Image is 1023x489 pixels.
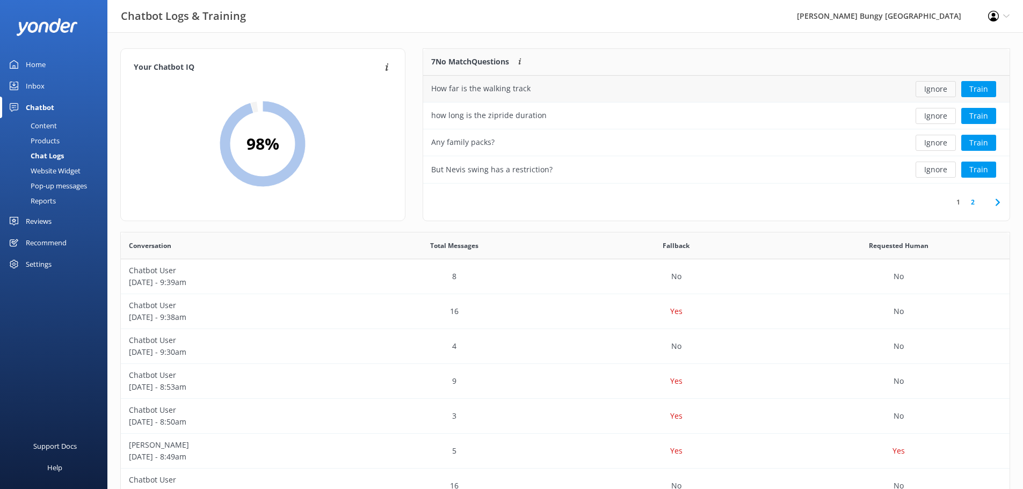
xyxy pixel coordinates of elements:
div: row [121,399,1010,434]
button: Train [961,108,996,124]
a: Pop-up messages [6,178,107,193]
p: No [671,271,681,282]
div: grid [423,76,1010,183]
div: Support Docs [33,435,77,457]
p: Yes [670,445,683,457]
button: Train [961,81,996,97]
div: How far is the walking track [431,83,531,94]
a: 1 [951,197,966,207]
div: Pop-up messages [6,178,87,193]
p: Chatbot User [129,334,335,346]
p: Chatbot User [129,300,335,311]
span: Fallback [663,240,690,251]
p: Chatbot User [129,369,335,381]
p: No [894,375,904,387]
h3: Chatbot Logs & Training [121,8,246,25]
p: No [671,340,681,352]
p: No [894,410,904,422]
p: Yes [670,305,683,317]
div: row [423,103,1010,129]
p: Chatbot User [129,265,335,276]
div: Inbox [26,75,45,97]
a: 2 [966,197,980,207]
p: 4 [452,340,456,352]
span: Conversation [129,240,171,251]
div: row [121,434,1010,469]
div: Home [26,54,46,75]
p: No [894,340,904,352]
div: row [121,329,1010,364]
h4: Your Chatbot IQ [134,62,382,74]
div: row [423,129,1010,156]
p: 7 No Match Questions [431,56,509,68]
p: 8 [452,271,456,282]
p: No [894,305,904,317]
p: 9 [452,375,456,387]
div: But Nevis swing has a restriction? [431,164,553,176]
button: Train [961,162,996,178]
p: [DATE] - 8:49am [129,451,335,463]
button: Ignore [916,81,956,97]
div: Reports [6,193,56,208]
p: 16 [450,305,459,317]
div: Website Widget [6,163,81,178]
div: Products [6,133,60,148]
a: Chat Logs [6,148,107,163]
span: Total Messages [430,240,478,251]
button: Ignore [916,162,956,178]
div: Reviews [26,210,52,232]
a: Products [6,133,107,148]
p: [PERSON_NAME] [129,439,335,451]
div: Settings [26,253,52,275]
span: Requested Human [869,240,928,251]
div: Chatbot [26,97,54,118]
p: [DATE] - 9:39am [129,276,335,288]
a: Content [6,118,107,133]
p: 5 [452,445,456,457]
div: Content [6,118,57,133]
p: Yes [670,375,683,387]
p: 3 [452,410,456,422]
div: row [423,156,1010,183]
button: Ignore [916,135,956,151]
a: Reports [6,193,107,208]
h2: 98 % [246,131,279,157]
button: Train [961,135,996,151]
p: No [894,271,904,282]
div: row [121,259,1010,294]
p: Chatbot User [129,474,335,486]
div: how long is the zipride duration [431,110,547,121]
div: Chat Logs [6,148,64,163]
div: Help [47,457,62,478]
p: Yes [893,445,905,457]
p: [DATE] - 8:50am [129,416,335,428]
p: [DATE] - 8:53am [129,381,335,393]
p: [DATE] - 9:38am [129,311,335,323]
div: row [121,294,1010,329]
button: Ignore [916,108,956,124]
p: Chatbot User [129,404,335,416]
div: Recommend [26,232,67,253]
img: yonder-white-logo.png [16,18,78,36]
div: row [121,364,1010,399]
p: Yes [670,410,683,422]
a: Website Widget [6,163,107,178]
div: Any family packs? [431,136,495,148]
p: [DATE] - 9:30am [129,346,335,358]
div: row [423,76,1010,103]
